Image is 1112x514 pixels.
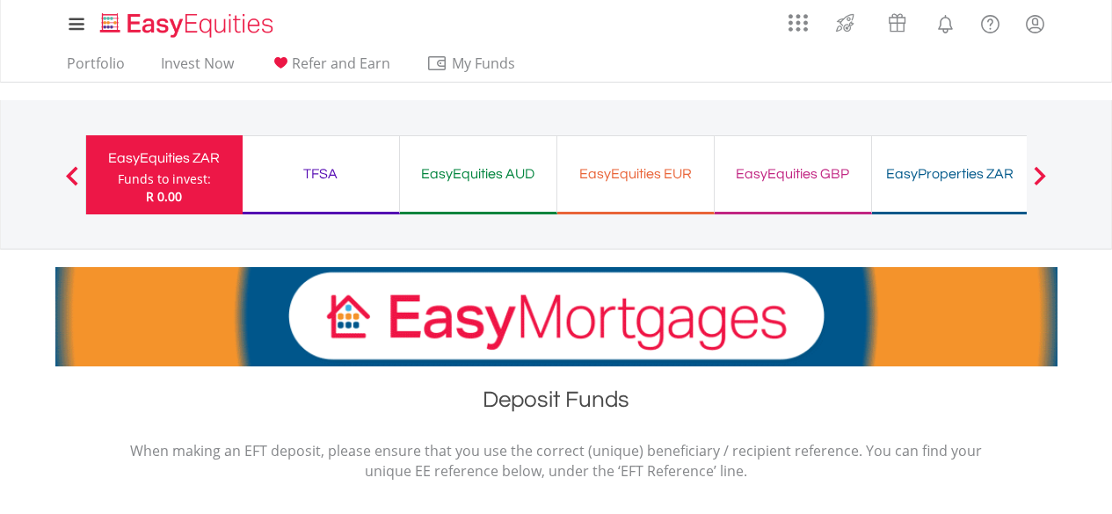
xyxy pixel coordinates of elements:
a: Notifications [923,4,968,40]
div: EasyEquities GBP [725,162,861,186]
a: Invest Now [154,54,241,82]
div: TFSA [253,162,389,186]
button: Next [1022,175,1057,192]
a: Portfolio [60,54,132,82]
a: My Profile [1013,4,1057,43]
p: When making an EFT deposit, please ensure that you use the correct (unique) beneficiary / recipie... [130,441,983,481]
img: vouchers-v2.svg [883,9,912,37]
a: Vouchers [871,4,923,37]
span: My Funds [426,52,541,75]
div: EasyProperties ZAR [883,162,1018,186]
a: Refer and Earn [263,54,397,82]
button: Previous [55,175,90,192]
img: EasyMortage Promotion Banner [55,267,1057,366]
a: FAQ's and Support [968,4,1013,40]
h1: Deposit Funds [55,384,1057,424]
img: thrive-v2.svg [831,9,860,37]
div: EasyEquities AUD [411,162,546,186]
div: Funds to invest: [118,170,211,188]
span: Refer and Earn [292,54,390,73]
span: R 0.00 [146,188,182,205]
a: Home page [93,4,280,40]
img: EasyEquities_Logo.png [97,11,280,40]
img: grid-menu-icon.svg [789,13,808,33]
div: EasyEquities ZAR [97,146,232,170]
a: AppsGrid [777,4,819,33]
div: EasyEquities EUR [568,162,703,186]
